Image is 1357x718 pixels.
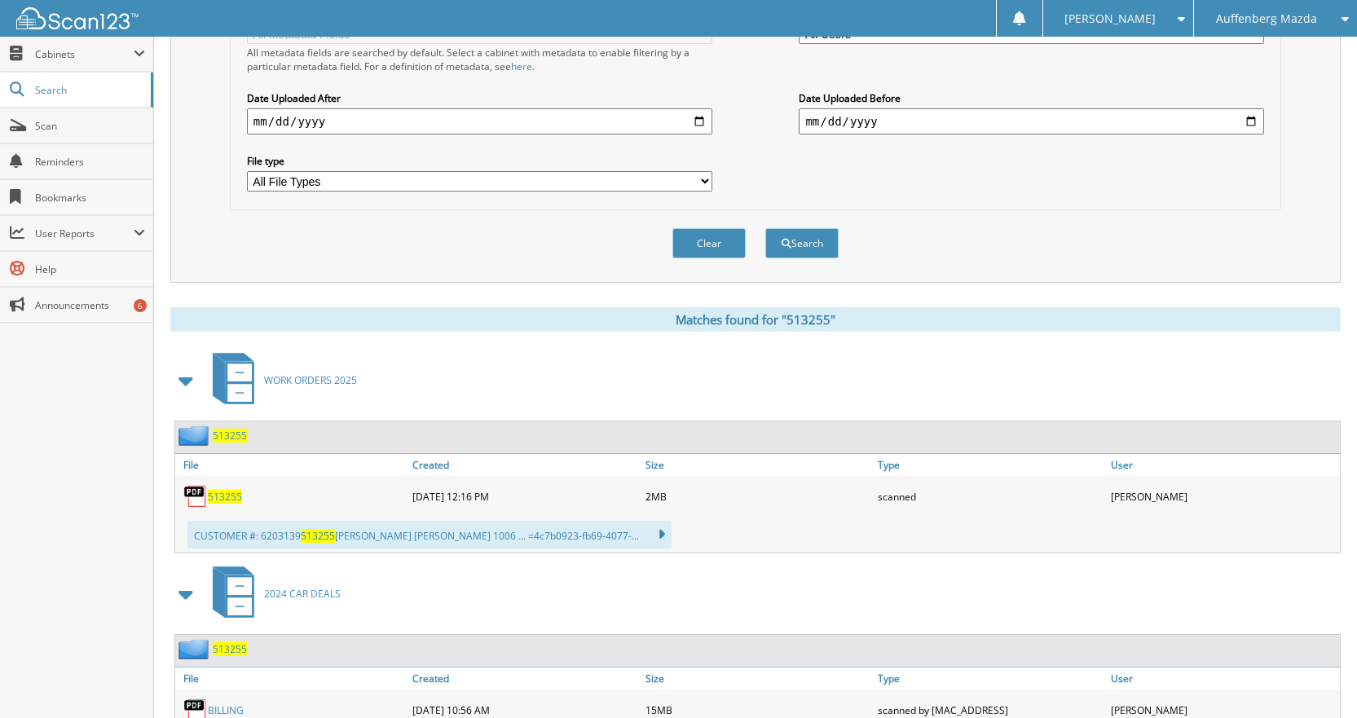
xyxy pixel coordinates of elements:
[134,299,147,312] div: 6
[765,228,839,258] button: Search
[35,227,134,240] span: User Reports
[187,521,672,548] div: CUSTOMER #: 6203139 [PERSON_NAME] [PERSON_NAME] 1006 ... =4c7b0923-fb69-4077-...
[641,480,875,513] div: 2MB
[408,667,641,689] a: Created
[247,108,712,134] input: start
[408,480,641,513] div: [DATE] 12:16 PM
[35,155,145,169] span: Reminders
[874,480,1107,513] div: scanned
[175,454,408,476] a: File
[641,454,875,476] a: Size
[1275,640,1357,718] iframe: Chat Widget
[874,667,1107,689] a: Type
[35,262,145,276] span: Help
[35,119,145,133] span: Scan
[208,490,242,504] a: 513255
[1107,454,1340,476] a: User
[874,454,1107,476] a: Type
[247,46,712,73] div: All metadata fields are searched by default. Select a cabinet with metadata to enable filtering b...
[16,7,139,29] img: scan123-logo-white.svg
[35,191,145,205] span: Bookmarks
[1107,667,1340,689] a: User
[208,703,244,717] a: BILLING
[35,298,145,312] span: Announcements
[1216,14,1317,24] span: Auffenberg Mazda
[203,348,357,412] a: WORK ORDERS 2025
[672,228,746,258] button: Clear
[247,91,712,105] label: Date Uploaded After
[178,425,213,446] img: folder2.png
[408,454,641,476] a: Created
[264,587,341,601] span: 2024 CAR DEALS
[301,529,335,543] span: 513255
[213,429,247,443] a: 513255
[641,667,875,689] a: Size
[35,83,143,97] span: Search
[213,642,247,656] a: 513255
[799,91,1264,105] label: Date Uploaded Before
[264,373,357,387] span: WORK ORDERS 2025
[203,562,341,626] a: 2024 CAR DEALS
[175,667,408,689] a: File
[183,484,208,509] img: PDF.png
[799,108,1264,134] input: end
[178,639,213,659] img: folder2.png
[35,47,134,61] span: Cabinets
[170,307,1341,332] div: Matches found for "513255"
[1107,480,1340,513] div: [PERSON_NAME]
[247,154,712,168] label: File type
[1064,14,1156,24] span: [PERSON_NAME]
[511,59,532,73] a: here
